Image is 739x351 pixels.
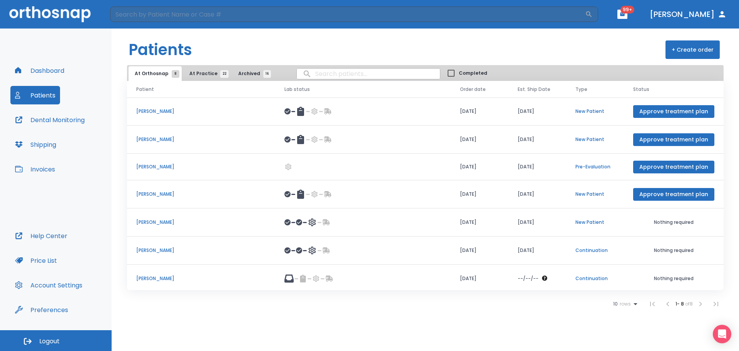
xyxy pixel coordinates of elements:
p: New Patient [575,219,615,226]
button: Preferences [10,301,73,319]
p: Nothing required [633,219,714,226]
p: [PERSON_NAME] [136,247,266,254]
button: Approve treatment plan [633,133,714,146]
td: [DATE] [508,97,566,126]
p: --/--/-- [518,275,538,282]
button: Approve treatment plan [633,161,714,173]
p: New Patient [575,108,615,115]
h1: Patients [129,38,192,61]
td: [DATE] [508,237,566,265]
p: New Patient [575,136,615,143]
td: [DATE] [451,180,508,208]
span: Status [633,86,649,93]
input: search [297,66,440,81]
span: 8 [172,70,179,78]
button: Help Center [10,227,72,245]
button: Invoices [10,160,60,178]
td: [DATE] [508,154,566,180]
p: Continuation [575,275,615,282]
button: Price List [10,251,62,270]
span: 22 [220,70,229,78]
p: Pre-Evaluation [575,163,615,170]
img: Orthosnap [9,6,91,22]
span: Lab status [284,86,310,93]
td: [DATE] [451,237,508,265]
span: Archived [238,70,267,77]
span: Logout [39,337,60,346]
span: 99+ [620,6,634,13]
span: At Practice [189,70,224,77]
span: Patient [136,86,154,93]
span: 10 [613,301,618,307]
span: of 8 [685,301,693,307]
button: Patients [10,86,60,104]
button: Approve treatment plan [633,188,714,201]
button: [PERSON_NAME] [647,7,730,21]
span: Type [575,86,587,93]
button: Dental Monitoring [10,111,89,129]
td: [DATE] [451,126,508,154]
p: Nothing required [633,247,714,254]
span: Est. Ship Date [518,86,550,93]
div: tabs [129,66,275,81]
p: [PERSON_NAME] [136,163,266,170]
p: Continuation [575,247,615,254]
div: The date will be available after approving treatment plan [518,275,557,282]
input: Search by Patient Name or Case # [110,7,585,22]
span: At Orthosnap [135,70,176,77]
button: Approve treatment plan [633,105,714,118]
button: Dashboard [10,61,69,80]
td: [DATE] [451,97,508,126]
button: + Create order [665,40,720,59]
button: Account Settings [10,276,87,294]
p: [PERSON_NAME] [136,136,266,143]
p: [PERSON_NAME] [136,275,266,282]
p: Nothing required [633,275,714,282]
td: [DATE] [451,265,508,293]
p: [PERSON_NAME] [136,108,266,115]
button: Shipping [10,135,61,154]
p: [PERSON_NAME] [136,191,266,198]
span: Completed [459,70,487,77]
span: 1 - 8 [675,301,685,307]
span: 16 [263,70,271,78]
td: [DATE] [508,126,566,154]
p: [PERSON_NAME] [136,219,266,226]
td: [DATE] [451,154,508,180]
div: Open Intercom Messenger [713,325,731,343]
span: Order date [460,86,486,93]
td: [DATE] [508,208,566,237]
td: [DATE] [508,180,566,208]
span: rows [618,301,631,307]
td: [DATE] [451,208,508,237]
p: New Patient [575,191,615,198]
